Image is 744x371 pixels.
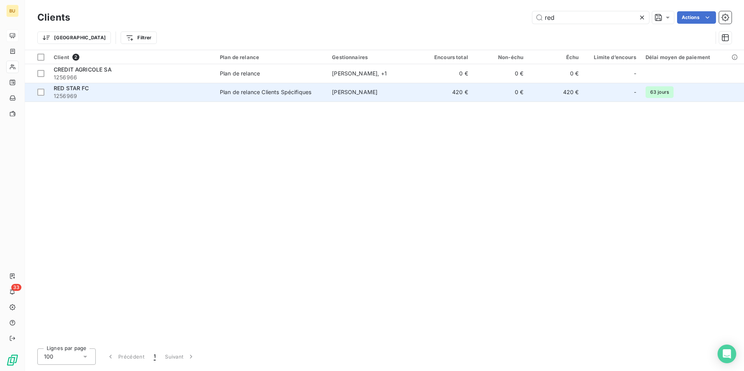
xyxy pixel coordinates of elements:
button: Suivant [160,348,200,365]
span: - [634,70,636,77]
td: 0 € [528,64,583,83]
span: Client [54,54,69,60]
button: 1 [149,348,160,365]
button: Filtrer [121,31,156,44]
img: Logo LeanPay [6,354,19,366]
td: 420 € [418,83,473,101]
button: Actions [677,11,716,24]
div: Limite d’encours [588,54,636,60]
span: 1256969 [54,92,211,100]
button: [GEOGRAPHIC_DATA] [37,31,111,44]
div: BU [6,5,19,17]
td: 0 € [473,83,528,101]
span: 33 [11,284,21,291]
div: Échu [533,54,579,60]
td: 0 € [418,64,473,83]
span: 100 [44,353,53,360]
div: Gestionnaires [332,54,412,60]
div: Délai moyen de paiement [646,54,739,60]
button: Précédent [102,348,149,365]
td: 420 € [528,83,583,101]
h3: Clients [37,10,70,24]
span: 2 [72,54,79,61]
div: Plan de relance [220,70,260,77]
span: 63 jours [646,86,674,98]
div: [PERSON_NAME] , + 1 [332,70,412,77]
div: Encours total [422,54,468,60]
div: Non-échu [477,54,523,60]
td: 0 € [473,64,528,83]
span: 1256966 [54,73,211,81]
div: Open Intercom Messenger [718,345,736,363]
div: Plan de relance [220,54,323,60]
span: [PERSON_NAME] [332,89,377,95]
span: 1 [154,353,156,360]
span: CREDIT AGRICOLE SA [54,66,112,73]
span: - [634,88,636,96]
span: RED STAR FC [54,85,89,91]
div: Plan de relance Clients Spécifiques [220,88,311,96]
input: Rechercher [532,11,649,24]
